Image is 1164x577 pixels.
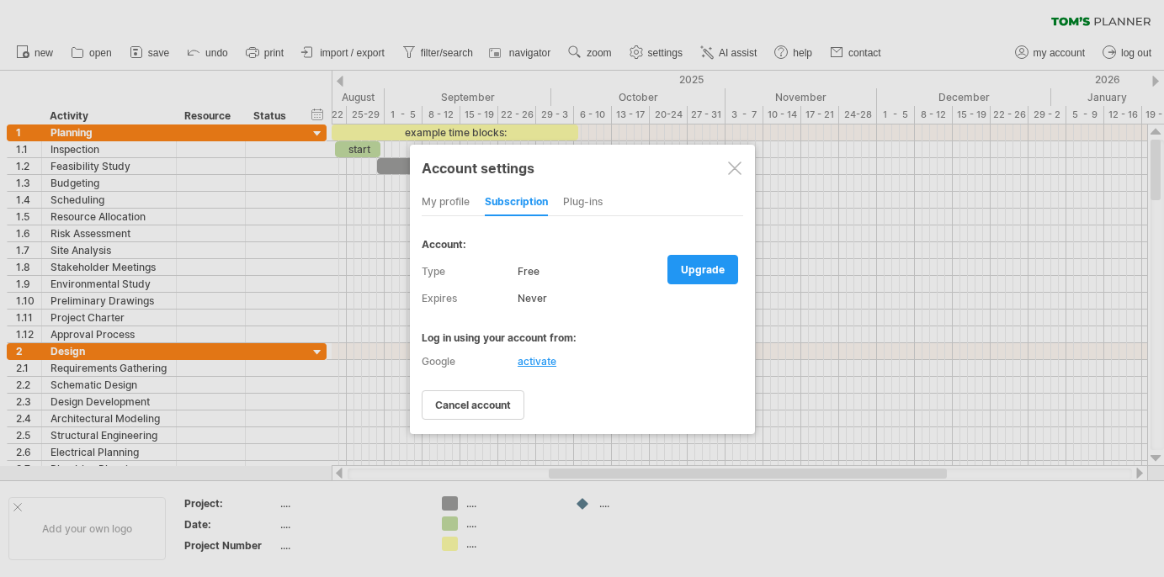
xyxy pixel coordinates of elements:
[435,399,511,411] span: cancel account
[422,292,457,304] span: expires
[422,390,524,420] a: cancel account
[563,189,603,216] div: Plug-ins
[518,355,556,368] div: activate
[518,285,742,312] div: never
[422,331,743,344] div: log in using your account from:
[485,189,548,216] div: subscription
[667,255,738,284] a: upgrade
[422,258,518,285] label: type
[422,189,470,216] div: my profile
[518,258,742,285] div: Free
[422,238,743,251] div: account:
[422,152,743,183] div: Account settings
[422,355,743,368] div: Google
[681,263,725,276] span: upgrade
